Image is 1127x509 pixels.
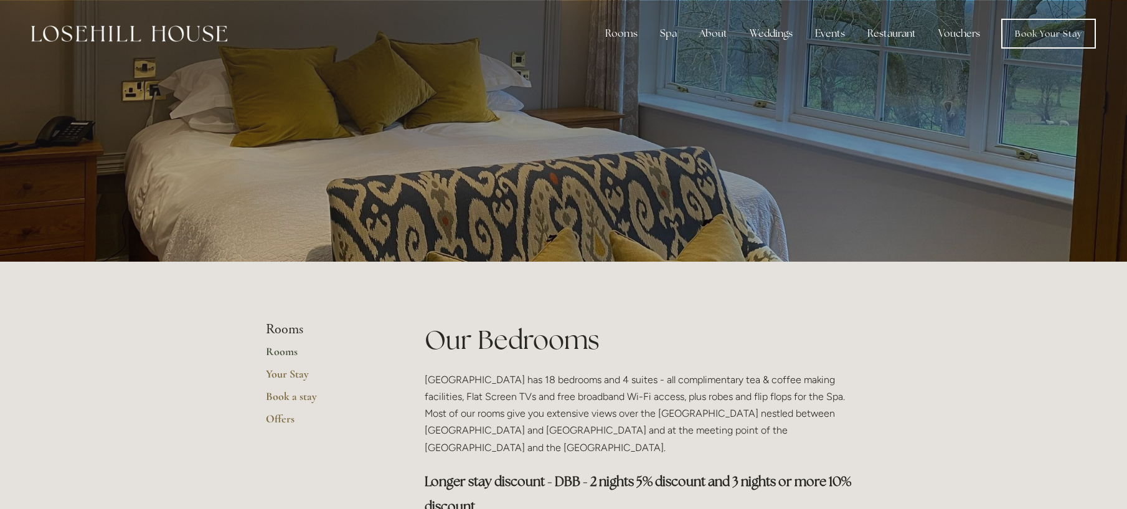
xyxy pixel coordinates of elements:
[689,21,737,46] div: About
[425,321,861,358] h1: Our Bedrooms
[266,321,385,338] li: Rooms
[266,412,385,434] a: Offers
[266,367,385,389] a: Your Stay
[1001,19,1096,49] a: Book Your Stay
[31,26,227,42] img: Losehill House
[928,21,990,46] a: Vouchers
[266,389,385,412] a: Book a stay
[266,345,385,367] a: Rooms
[857,21,926,46] div: Restaurant
[425,371,861,456] p: [GEOGRAPHIC_DATA] has 18 bedrooms and 4 suites - all complimentary tea & coffee making facilities...
[650,21,687,46] div: Spa
[740,21,803,46] div: Weddings
[595,21,648,46] div: Rooms
[805,21,855,46] div: Events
